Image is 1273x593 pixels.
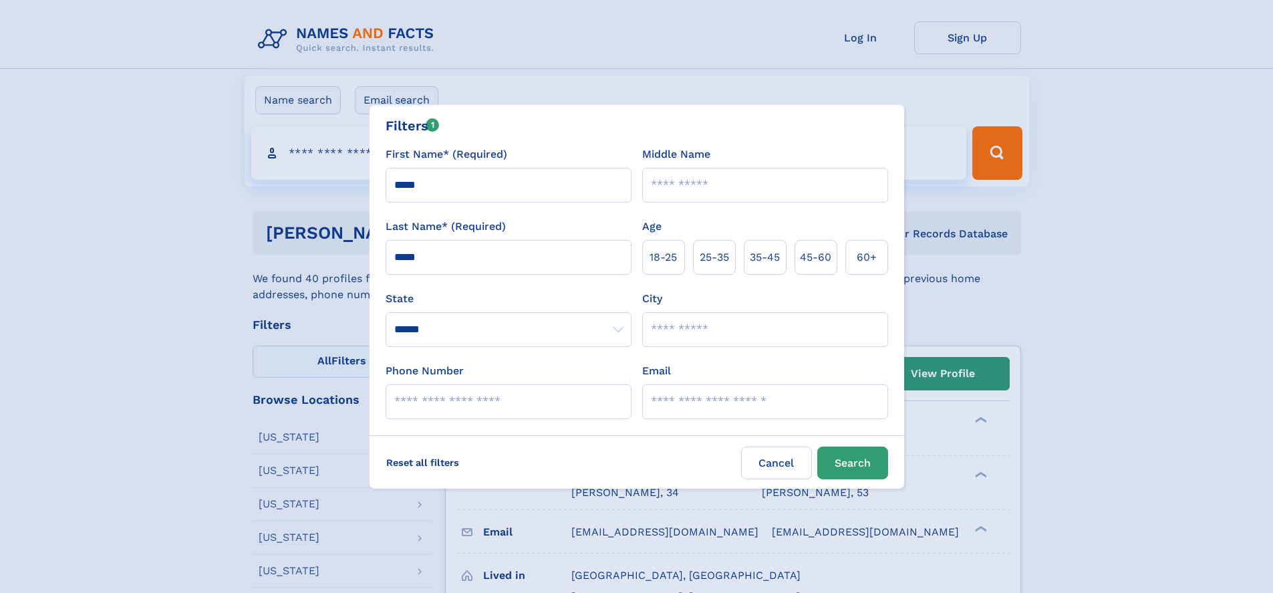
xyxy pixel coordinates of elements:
span: 25‑35 [700,249,729,265]
label: Age [642,219,662,235]
label: First Name* (Required) [386,146,507,162]
label: Email [642,363,671,379]
label: Cancel [741,447,812,479]
label: Phone Number [386,363,464,379]
div: Filters [386,116,440,136]
label: Last Name* (Required) [386,219,506,235]
label: State [386,291,631,307]
label: Reset all filters [378,447,468,479]
span: 45‑60 [800,249,831,265]
span: 60+ [857,249,877,265]
span: 18‑25 [650,249,677,265]
span: 35‑45 [750,249,780,265]
button: Search [817,447,888,479]
label: City [642,291,662,307]
label: Middle Name [642,146,710,162]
